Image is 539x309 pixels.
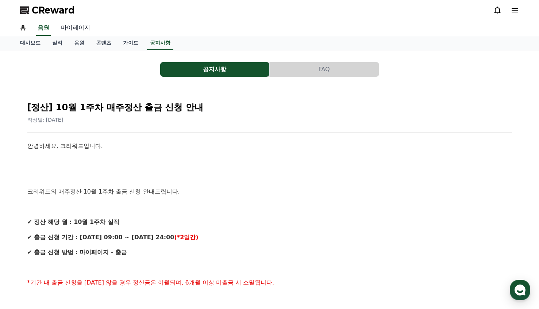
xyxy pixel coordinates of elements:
a: 홈 [14,20,32,36]
a: 설정 [94,232,140,250]
a: 대화 [48,232,94,250]
strong: ✔ 출금 신청 방법 : 마이페이지 - 출금 [27,249,127,256]
strong: (*2일간) [174,234,198,241]
span: *기간 내 출금 신청을 [DATE] 않을 경우 정산금은 이월되며, 6개월 이상 미출금 시 소멸됩니다. [27,279,274,286]
span: 대화 [67,243,76,249]
a: 가이드 [117,36,144,50]
h2: [정산] 10월 1주차 매주정산 출금 신청 안내 [27,102,512,113]
strong: ✔ 정산 해당 월 : 10월 1주차 실적 [27,218,119,225]
a: 콘텐츠 [90,36,117,50]
a: 홈 [2,232,48,250]
button: FAQ [270,62,379,77]
a: 음원 [36,20,51,36]
a: 공지사항 [160,62,270,77]
span: 작성일: [DATE] [27,117,63,123]
span: 홈 [23,243,27,248]
a: 마이페이지 [55,20,96,36]
a: CReward [20,4,75,16]
p: 안녕하세요, 크리워드입니다. [27,141,512,151]
button: 공지사항 [160,62,269,77]
span: 설정 [113,243,122,248]
strong: ✔ 출금 신청 기간 : [DATE] 09:00 ~ [DATE] 24:00 [27,234,174,241]
span: CReward [32,4,75,16]
a: 음원 [68,36,90,50]
a: 실적 [46,36,68,50]
a: 대시보드 [14,36,46,50]
p: 크리워드의 매주정산 10월 1주차 출금 신청 안내드립니다. [27,187,512,197]
a: 공지사항 [147,36,173,50]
